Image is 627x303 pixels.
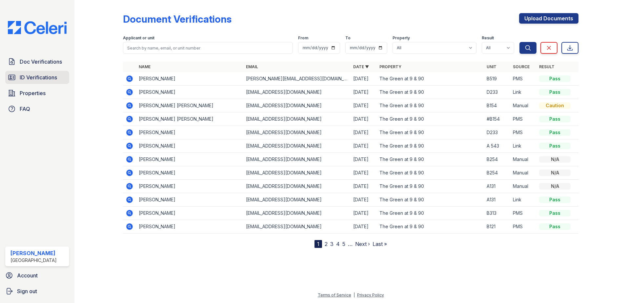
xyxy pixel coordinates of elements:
td: [PERSON_NAME] [136,139,243,153]
td: The Green at 9 & 90 [377,112,484,126]
td: A131 [484,180,510,193]
div: N/A [539,183,571,190]
div: Pass [539,223,571,230]
td: PMS [510,207,536,220]
td: The Green at 9 & 90 [377,86,484,99]
td: [DATE] [351,86,377,99]
td: Link [510,193,536,207]
td: [DATE] [351,72,377,86]
td: The Green at 9 & 90 [377,99,484,112]
span: FAQ [20,105,30,113]
a: Property [379,64,401,69]
td: The Green at 9 & 90 [377,193,484,207]
a: Email [246,64,258,69]
a: Source [513,64,530,69]
div: Pass [539,75,571,82]
a: Name [139,64,151,69]
td: PMS [510,112,536,126]
td: PMS [510,220,536,233]
td: [DATE] [351,180,377,193]
td: B121 [484,220,510,233]
a: Doc Verifications [5,55,69,68]
a: FAQ [5,102,69,115]
td: Link [510,139,536,153]
td: [PERSON_NAME] [136,86,243,99]
td: [DATE] [351,193,377,207]
td: The Green at 9 & 90 [377,166,484,180]
label: Result [482,35,494,41]
a: Account [3,269,72,282]
span: Doc Verifications [20,58,62,66]
td: D233 [484,86,510,99]
label: Applicant or unit [123,35,154,41]
td: [EMAIL_ADDRESS][DOMAIN_NAME] [243,99,351,112]
div: Pass [539,129,571,136]
td: B313 [484,207,510,220]
td: [PERSON_NAME] [136,180,243,193]
span: Properties [20,89,46,97]
label: From [298,35,308,41]
td: B254 [484,153,510,166]
span: ID Verifications [20,73,57,81]
a: Upload Documents [519,13,578,24]
a: Date ▼ [353,64,369,69]
td: [DATE] [351,139,377,153]
div: Pass [539,89,571,95]
div: [PERSON_NAME] [10,249,57,257]
td: [EMAIL_ADDRESS][DOMAIN_NAME] [243,220,351,233]
div: N/A [539,156,571,163]
td: B254 [484,166,510,180]
td: PMS [510,72,536,86]
input: Search by name, email, or unit number [123,42,293,54]
td: Manual [510,99,536,112]
td: B154 [484,99,510,112]
a: ID Verifications [5,71,69,84]
td: [EMAIL_ADDRESS][DOMAIN_NAME] [243,193,351,207]
td: [EMAIL_ADDRESS][DOMAIN_NAME] [243,112,351,126]
a: 4 [336,241,340,247]
img: CE_Logo_Blue-a8612792a0a2168367f1c8372b55b34899dd931a85d93a1a3d3e32e68fde9ad4.png [3,21,72,34]
td: [DATE] [351,220,377,233]
td: [EMAIL_ADDRESS][DOMAIN_NAME] [243,126,351,139]
label: To [345,35,351,41]
a: Last » [373,241,387,247]
td: [PERSON_NAME] [136,153,243,166]
td: PMS [510,126,536,139]
td: [DATE] [351,166,377,180]
td: [PERSON_NAME] [136,72,243,86]
td: [EMAIL_ADDRESS][DOMAIN_NAME] [243,86,351,99]
a: 2 [325,241,328,247]
a: Result [539,64,555,69]
label: Property [393,35,410,41]
td: [EMAIL_ADDRESS][DOMAIN_NAME] [243,139,351,153]
td: A131 [484,193,510,207]
td: [PERSON_NAME] [136,207,243,220]
div: Pass [539,143,571,149]
div: Pass [539,210,571,216]
td: [EMAIL_ADDRESS][DOMAIN_NAME] [243,166,351,180]
td: [EMAIL_ADDRESS][DOMAIN_NAME] [243,153,351,166]
td: B519 [484,72,510,86]
a: 5 [342,241,345,247]
td: Manual [510,153,536,166]
div: Pass [539,116,571,122]
a: Terms of Service [318,293,351,297]
a: Properties [5,87,69,100]
td: [DATE] [351,126,377,139]
a: Privacy Policy [357,293,384,297]
a: 3 [330,241,334,247]
div: | [354,293,355,297]
td: [DATE] [351,112,377,126]
td: The Green at 9 & 90 [377,180,484,193]
div: Caution [539,102,571,109]
td: Manual [510,166,536,180]
td: [EMAIL_ADDRESS][DOMAIN_NAME] [243,207,351,220]
td: [PERSON_NAME] [PERSON_NAME] [136,112,243,126]
td: The Green at 9 & 90 [377,207,484,220]
td: The Green at 9 & 90 [377,220,484,233]
td: #B154 [484,112,510,126]
div: N/A [539,170,571,176]
div: 1 [314,240,322,248]
div: Pass [539,196,571,203]
td: D233 [484,126,510,139]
